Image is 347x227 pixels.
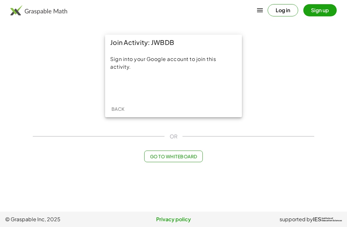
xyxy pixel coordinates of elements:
[5,215,117,223] span: © Graspable Inc, 2025
[313,215,342,223] a: IESInstitute ofEducation Sciences
[144,80,203,94] div: Sign in with Google. Opens in new tab
[105,35,242,50] div: Join Activity: JWBDB
[322,217,342,222] span: Institute of Education Sciences
[303,4,337,16] button: Sign up
[280,215,313,223] span: supported by
[111,106,124,112] span: Back
[117,215,229,223] a: Privacy policy
[141,80,206,94] iframe: Sign in with Google Button
[108,103,128,115] button: Back
[313,216,321,223] span: IES
[150,153,197,159] span: Go to Whiteboard
[268,4,298,16] button: Log in
[215,6,341,104] iframe: Sign in with Google Dialog
[110,55,237,71] div: Sign into your Google account to join this activity.
[170,133,177,140] span: OR
[144,151,202,162] button: Go to Whiteboard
